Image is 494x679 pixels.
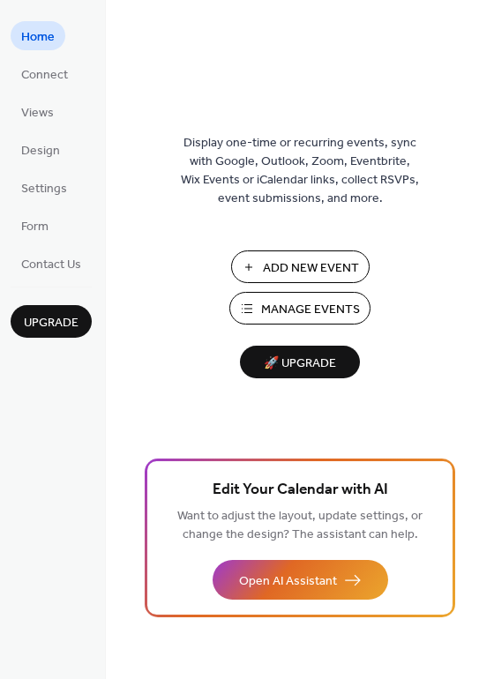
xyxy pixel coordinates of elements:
[11,249,92,278] a: Contact Us
[21,218,49,236] span: Form
[24,314,79,332] span: Upgrade
[240,346,360,378] button: 🚀 Upgrade
[263,259,359,278] span: Add New Event
[11,211,59,240] a: Form
[181,134,419,208] span: Display one-time or recurring events, sync with Google, Outlook, Zoom, Eventbrite, Wix Events or ...
[11,97,64,126] a: Views
[229,292,370,325] button: Manage Events
[213,478,388,503] span: Edit Your Calendar with AI
[11,135,71,164] a: Design
[251,352,349,376] span: 🚀 Upgrade
[11,305,92,338] button: Upgrade
[177,504,423,547] span: Want to adjust the layout, update settings, or change the design? The assistant can help.
[21,66,68,85] span: Connect
[231,250,370,283] button: Add New Event
[11,21,65,50] a: Home
[21,256,81,274] span: Contact Us
[239,572,337,591] span: Open AI Assistant
[261,301,360,319] span: Manage Events
[213,560,388,600] button: Open AI Assistant
[21,28,55,47] span: Home
[21,104,54,123] span: Views
[11,59,79,88] a: Connect
[21,180,67,198] span: Settings
[21,142,60,160] span: Design
[11,173,78,202] a: Settings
